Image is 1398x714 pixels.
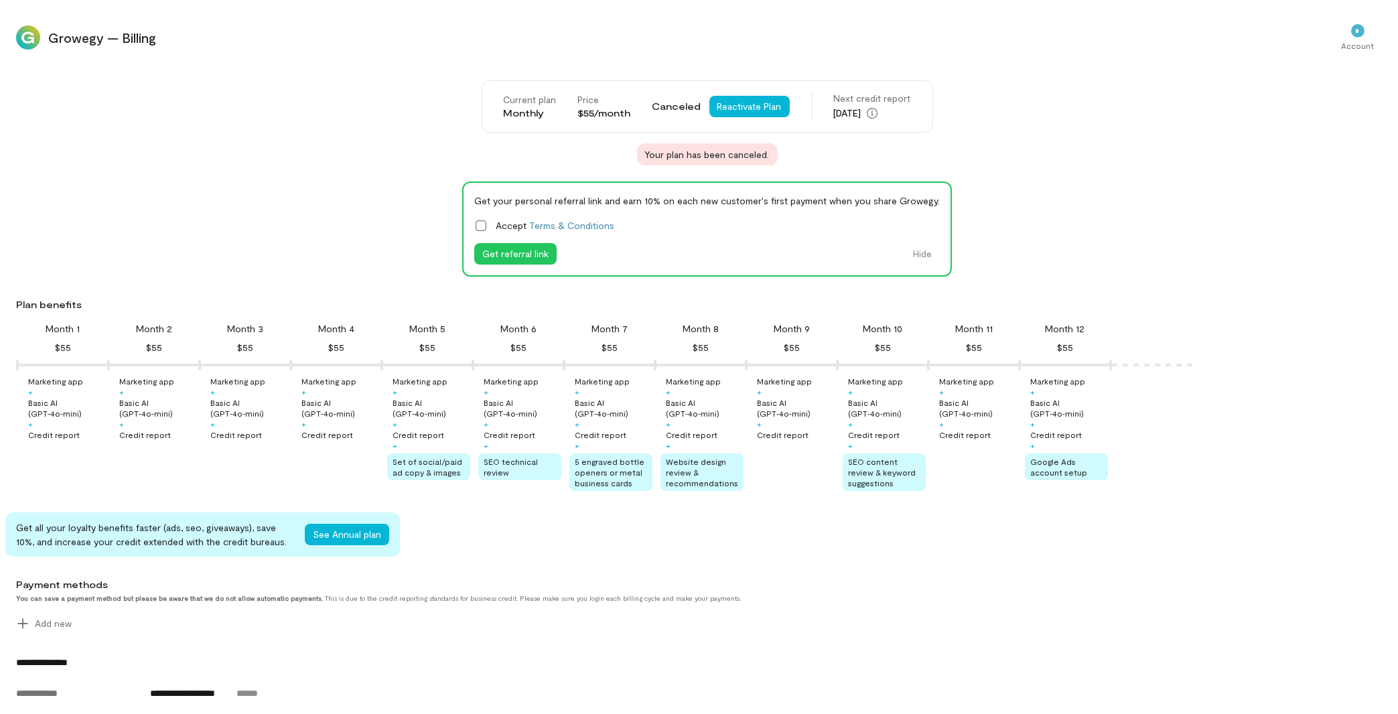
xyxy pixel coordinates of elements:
span: Accept [496,218,614,232]
div: Marketing app [210,376,265,386]
div: Marketing app [757,376,812,386]
div: $55 [237,340,253,356]
strong: You can save a payment method but please be aware that we do not allow automatic payments. [16,594,323,602]
div: Credit report [484,429,535,440]
span: 5 engraved bottle openers or metal business cards [575,457,644,488]
div: + [848,419,853,429]
div: Credit report [666,429,717,440]
div: + [484,419,488,429]
div: + [575,440,579,451]
div: + [666,386,671,397]
div: $55 [55,340,71,356]
div: Basic AI (GPT‑4o‑mini) [28,397,106,419]
div: Marketing app [575,376,630,386]
div: + [301,386,306,397]
div: [DATE] [834,105,911,121]
div: Marketing app [939,376,994,386]
div: Month 7 [591,322,628,336]
div: + [848,440,853,451]
div: Credit report [1030,429,1082,440]
div: + [28,419,33,429]
button: Get referral link [474,243,557,265]
button: Reactivate Plan [709,96,790,117]
div: $55 [875,340,891,356]
div: $55 [693,340,709,356]
span: Growegy — Billing [48,28,1326,47]
div: + [939,386,944,397]
a: Terms & Conditions [529,220,614,231]
div: Basic AI (GPT‑4o‑mini) [575,397,652,419]
div: + [757,419,762,429]
div: + [301,419,306,429]
div: Get your personal referral link and earn 10% on each new customer's first payment when you share ... [474,194,940,208]
span: Add new [35,617,72,630]
div: Month 1 [46,322,80,336]
span: SEO content review & keyword suggestions [848,457,916,488]
div: Month 3 [227,322,263,336]
div: + [666,440,671,451]
div: + [210,419,215,429]
div: Credit report [28,429,80,440]
div: Credit report [848,429,900,440]
div: $55 [1057,340,1073,356]
div: + [119,386,124,397]
div: Marketing app [848,376,903,386]
div: Basic AI (GPT‑4o‑mini) [666,397,744,419]
div: Basic AI (GPT‑4o‑mini) [119,397,197,419]
div: Basic AI (GPT‑4o‑mini) [393,397,470,419]
div: Get all your loyalty benefits faster (ads, seo, giveaways), save 10%, and increase your credit ex... [16,520,294,549]
div: + [1030,440,1035,451]
div: Basic AI (GPT‑4o‑mini) [301,397,379,419]
div: Credit report [757,429,809,440]
div: Current plan [504,93,557,106]
div: Basic AI (GPT‑4o‑mini) [757,397,835,419]
div: + [393,419,397,429]
div: $55 [784,340,800,356]
div: Marketing app [28,376,83,386]
div: Credit report [210,429,262,440]
div: Basic AI (GPT‑4o‑mini) [1030,397,1108,419]
span: Website design review & recommendations [666,457,738,488]
div: Month 11 [955,322,993,336]
div: Credit report [119,429,171,440]
div: Payment methods [16,578,1255,591]
div: Month 5 [409,322,445,336]
div: Marketing app [1030,376,1085,386]
div: + [1030,386,1035,397]
div: Month 6 [500,322,537,336]
div: Month 12 [1046,322,1085,336]
div: Basic AI (GPT‑4o‑mini) [939,397,1017,419]
div: $55 [602,340,618,356]
div: + [393,440,397,451]
div: Marketing app [666,376,721,386]
div: Marketing app [119,376,174,386]
div: $55 [419,340,435,356]
button: Hide [905,243,940,265]
div: Credit report [393,429,444,440]
div: + [848,386,853,397]
div: + [484,386,488,397]
button: See Annual plan [305,524,389,545]
div: $55 [966,340,982,356]
div: Basic AI (GPT‑4o‑mini) [210,397,288,419]
span: Google Ads account setup [1030,457,1087,477]
div: Basic AI (GPT‑4o‑mini) [848,397,926,419]
div: Monthly [504,106,557,120]
div: Marketing app [301,376,356,386]
div: + [210,386,215,397]
div: $55 [510,340,527,356]
div: Basic AI (GPT‑4o‑mini) [484,397,561,419]
div: + [939,419,944,429]
div: + [575,386,579,397]
div: Credit report [939,429,991,440]
div: Marketing app [484,376,539,386]
div: *Account [1334,13,1382,62]
div: + [757,386,762,397]
div: + [1030,419,1035,429]
div: + [28,386,33,397]
div: Plan benefits [16,298,1393,311]
div: + [119,419,124,429]
div: Next credit report [834,92,911,105]
div: Month 8 [683,322,719,336]
div: $55 [328,340,344,356]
